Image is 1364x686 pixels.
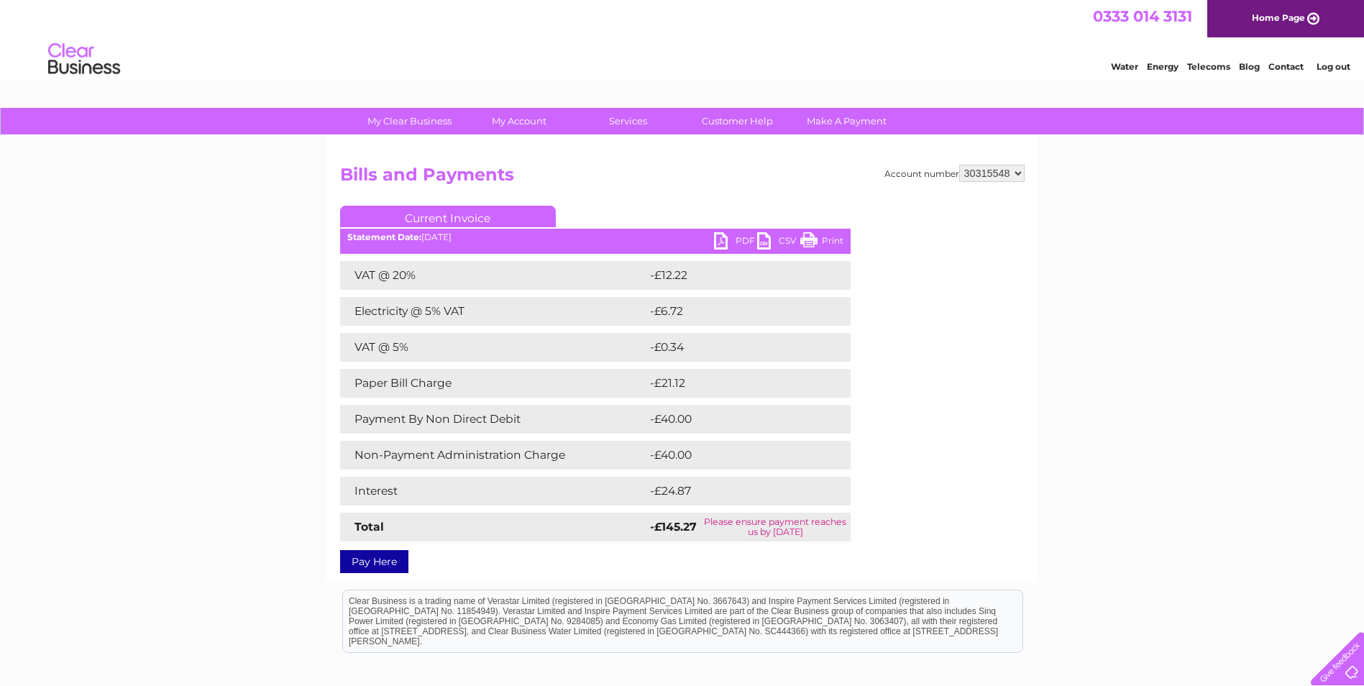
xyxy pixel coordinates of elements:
td: VAT @ 5% [340,333,646,362]
td: Electricity @ 5% VAT [340,297,646,326]
td: VAT @ 20% [340,261,646,290]
div: Account number [884,165,1025,182]
td: Please ensure payment reaches us by [DATE] [700,513,851,541]
td: Non-Payment Administration Charge [340,441,646,470]
a: CSV [757,232,800,253]
a: Energy [1147,61,1178,72]
img: logo.png [47,37,121,81]
td: -£0.34 [646,333,820,362]
td: -£6.72 [646,297,820,326]
a: Blog [1239,61,1260,72]
div: Clear Business is a trading name of Verastar Limited (registered in [GEOGRAPHIC_DATA] No. 3667643... [343,8,1022,70]
td: -£40.00 [646,405,825,434]
td: Paper Bill Charge [340,369,646,398]
a: Services [569,108,687,134]
td: -£40.00 [646,441,825,470]
td: -£24.87 [646,477,824,506]
a: My Account [459,108,578,134]
strong: -£145.27 [650,520,697,534]
a: Current Invoice [340,206,556,227]
td: -£21.12 [646,369,821,398]
strong: Total [354,520,384,534]
a: Log out [1317,61,1350,72]
a: Telecoms [1187,61,1230,72]
a: Pay Here [340,550,408,573]
td: Interest [340,477,646,506]
a: Contact [1268,61,1304,72]
a: Make A Payment [787,108,906,134]
td: Payment By Non Direct Debit [340,405,646,434]
b: Statement Date: [347,232,421,242]
div: [DATE] [340,232,851,242]
h2: Bills and Payments [340,165,1025,192]
td: -£12.22 [646,261,823,290]
a: Water [1111,61,1138,72]
a: 0333 014 3131 [1093,7,1192,25]
a: Customer Help [678,108,797,134]
a: My Clear Business [350,108,469,134]
a: Print [800,232,843,253]
a: PDF [714,232,757,253]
